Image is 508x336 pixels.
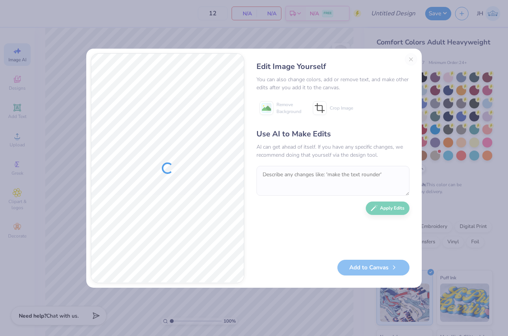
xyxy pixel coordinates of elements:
[310,98,358,118] button: Crop Image
[330,105,353,111] span: Crop Image
[256,128,409,140] div: Use AI to Make Edits
[256,75,409,92] div: You can also change colors, add or remove text, and make other edits after you add it to the canvas.
[256,61,409,72] div: Edit Image Yourself
[256,143,409,159] div: AI can get ahead of itself. If you have any specific changes, we recommend doing that yourself vi...
[256,98,304,118] button: Remove Background
[276,101,301,115] span: Remove Background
